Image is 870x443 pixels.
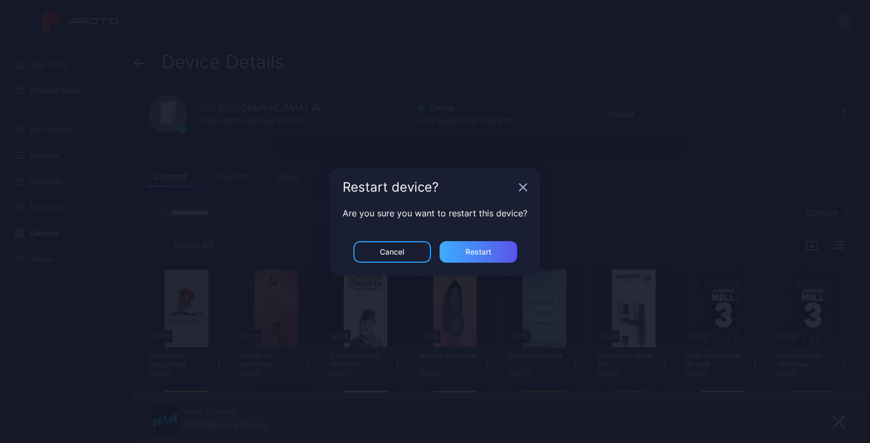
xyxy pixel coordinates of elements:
[343,207,527,220] p: Are you sure you want to restart this device?
[465,248,491,256] div: Restart
[343,181,514,194] div: Restart device?
[353,241,431,263] button: Cancel
[380,248,404,256] div: Cancel
[440,241,517,263] button: Restart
